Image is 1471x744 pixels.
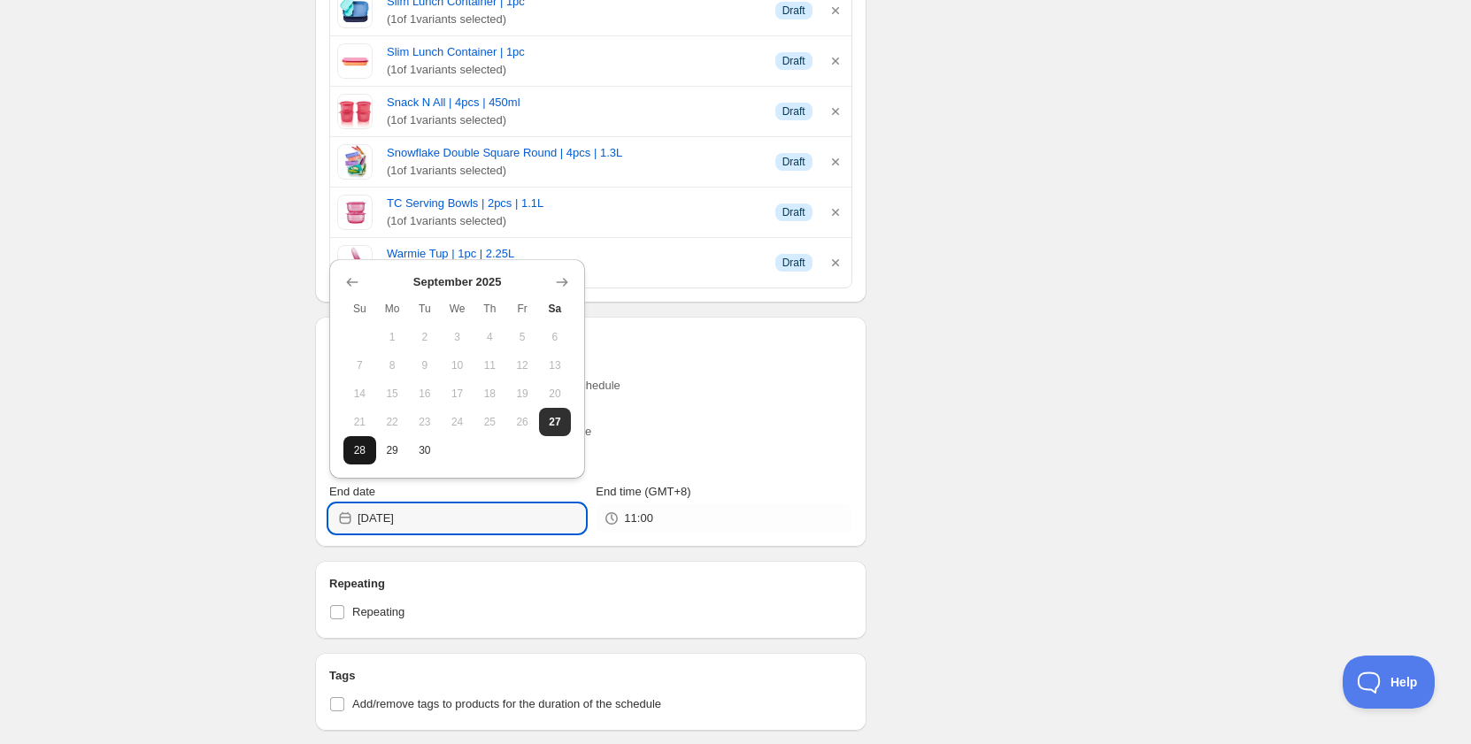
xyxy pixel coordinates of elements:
[343,380,376,408] button: Sunday September 14 2025
[416,358,435,372] span: 9
[343,436,376,464] button: Sunday September 28 2025
[546,302,565,316] span: Sa
[383,443,402,457] span: 29
[596,485,690,498] span: End time (GMT+8)
[506,408,539,436] button: Friday September 26 2025
[539,295,572,323] th: Saturday
[329,667,852,685] h2: Tags
[782,104,805,119] span: Draft
[448,387,466,401] span: 17
[409,436,442,464] button: Tuesday September 30 2025
[474,351,506,380] button: Thursday September 11 2025
[387,245,761,263] a: Warmie Tup | 1pc | 2.25L
[343,408,376,436] button: Sunday September 21 2025
[409,323,442,351] button: Tuesday September 2 2025
[513,358,532,372] span: 12
[539,380,572,408] button: Saturday September 20 2025
[481,358,499,372] span: 11
[416,302,435,316] span: Tu
[506,351,539,380] button: Friday September 12 2025
[513,302,532,316] span: Fr
[383,358,402,372] span: 8
[387,43,761,61] a: Slim Lunch Container | 1pc
[329,485,375,498] span: End date
[539,351,572,380] button: Saturday September 13 2025
[376,436,409,464] button: Monday September 29 2025
[481,330,499,344] span: 4
[383,302,402,316] span: Mo
[441,380,474,408] button: Wednesday September 17 2025
[782,155,805,169] span: Draft
[352,605,404,618] span: Repeating
[350,387,369,401] span: 14
[474,408,506,436] button: Thursday September 25 2025
[376,380,409,408] button: Monday September 15 2025
[539,323,572,351] button: Saturday September 6 2025
[474,323,506,351] button: Thursday September 4 2025
[782,256,805,270] span: Draft
[448,302,466,316] span: We
[474,295,506,323] th: Thursday
[387,94,761,111] a: Snack N All | 4pcs | 450ml
[329,331,852,349] h2: Active dates
[546,358,565,372] span: 13
[546,415,565,429] span: 27
[329,575,852,593] h2: Repeating
[350,443,369,457] span: 28
[513,330,532,344] span: 5
[506,323,539,351] button: Friday September 5 2025
[481,387,499,401] span: 18
[387,111,761,129] span: ( 1 of 1 variants selected)
[506,380,539,408] button: Friday September 19 2025
[550,270,574,295] button: Show next month, October 2025
[1343,656,1436,709] iframe: Toggle Customer Support
[441,351,474,380] button: Wednesday September 10 2025
[539,408,572,436] button: Today Saturday September 27 2025
[337,144,373,180] img: Snowflake Double Square Round (4) 1.3L Regular
[343,295,376,323] th: Sunday
[340,270,365,295] button: Show previous month, August 2025
[383,330,402,344] span: 1
[376,295,409,323] th: Monday
[409,380,442,408] button: Tuesday September 16 2025
[409,351,442,380] button: Tuesday September 9 2025
[782,4,805,18] span: Draft
[448,330,466,344] span: 3
[350,415,369,429] span: 21
[376,351,409,380] button: Monday September 8 2025
[416,330,435,344] span: 2
[513,415,532,429] span: 26
[350,302,369,316] span: Su
[416,415,435,429] span: 23
[387,144,761,162] a: Snowflake Double Square Round | 4pcs | 1.3L
[546,330,565,344] span: 6
[383,387,402,401] span: 15
[352,697,661,710] span: Add/remove tags to products for the duration of the schedule
[506,295,539,323] th: Friday
[513,387,532,401] span: 19
[448,415,466,429] span: 24
[387,61,761,79] span: ( 1 of 1 variants selected)
[376,408,409,436] button: Monday September 22 2025
[387,195,761,212] a: TC Serving Bowls | 2pcs | 1.1L
[448,358,466,372] span: 10
[481,415,499,429] span: 25
[441,295,474,323] th: Wednesday
[546,387,565,401] span: 20
[474,380,506,408] button: Thursday September 18 2025
[387,212,761,230] span: ( 1 of 1 variants selected)
[782,205,805,219] span: Draft
[481,302,499,316] span: Th
[441,408,474,436] button: Wednesday September 24 2025
[409,295,442,323] th: Tuesday
[782,54,805,68] span: Draft
[350,358,369,372] span: 7
[376,323,409,351] button: Monday September 1 2025
[409,408,442,436] button: Tuesday September 23 2025
[441,323,474,351] button: Wednesday September 3 2025
[343,351,376,380] button: Sunday September 7 2025
[416,443,435,457] span: 30
[383,415,402,429] span: 22
[387,11,761,28] span: ( 1 of 1 variants selected)
[387,162,761,180] span: ( 1 of 1 variants selected)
